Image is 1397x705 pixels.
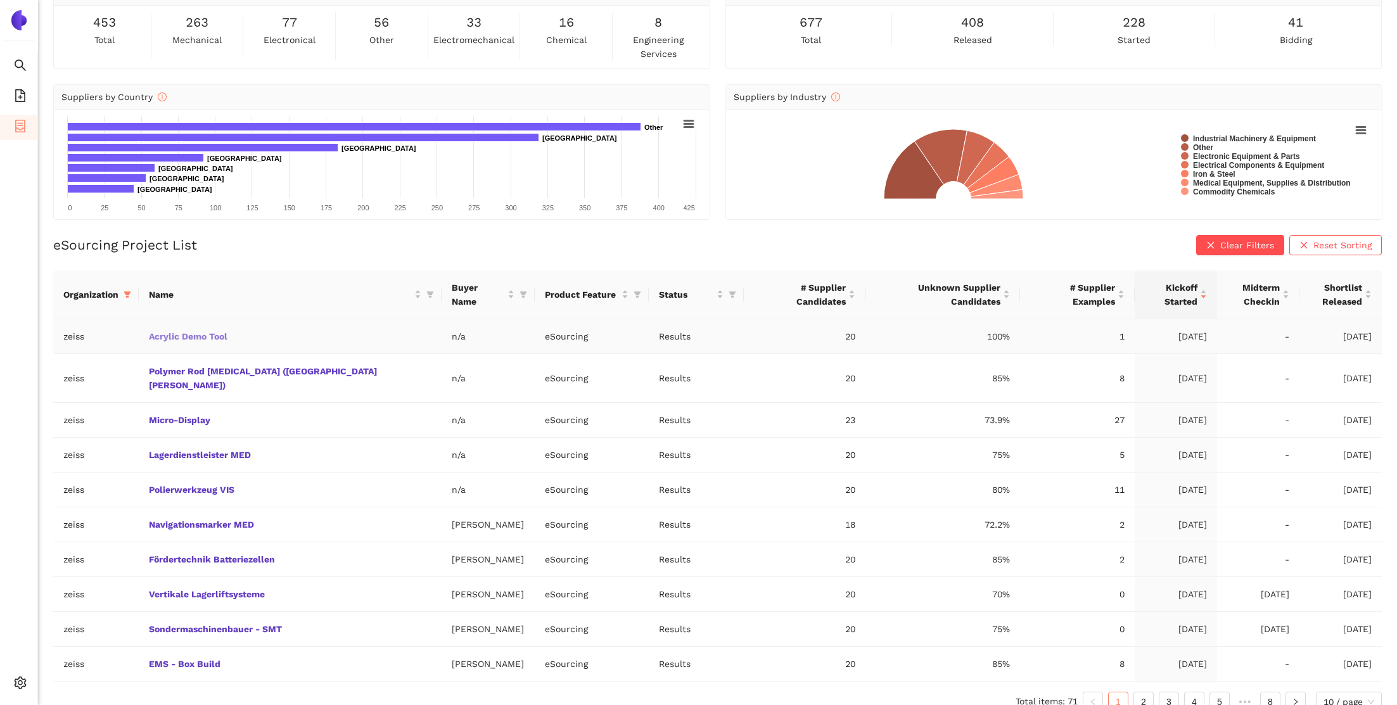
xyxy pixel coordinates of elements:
[542,134,617,142] text: [GEOGRAPHIC_DATA]
[1193,179,1351,187] text: Medical Equipment, Supplies & Distribution
[1299,270,1382,319] th: this column's title is Shortlist Released,this column is sortable
[284,204,295,212] text: 150
[616,204,627,212] text: 375
[175,204,182,212] text: 75
[744,473,865,507] td: 20
[542,204,554,212] text: 325
[644,124,663,131] text: Other
[1217,542,1299,577] td: -
[121,285,134,304] span: filter
[1299,473,1382,507] td: [DATE]
[1030,281,1115,308] span: # Supplier Examples
[744,354,865,403] td: 20
[546,33,587,47] span: chemical
[374,13,389,32] span: 56
[1217,270,1299,319] th: this column's title is Midterm Checkin,this column is sortable
[1020,577,1135,612] td: 0
[1193,152,1300,161] text: Electronic Equipment & Parts
[442,647,535,682] td: [PERSON_NAME]
[865,319,1020,354] td: 100%
[139,270,442,319] th: this column's title is Name,this column is sortable
[1217,507,1299,542] td: -
[1135,507,1217,542] td: [DATE]
[1020,403,1135,438] td: 27
[1123,13,1145,32] span: 228
[800,13,822,32] span: 677
[53,319,139,354] td: zeiss
[53,507,139,542] td: zeiss
[535,270,649,319] th: this column's title is Product Feature,this column is sortable
[442,612,535,647] td: [PERSON_NAME]
[1193,143,1213,152] text: Other
[53,542,139,577] td: zeiss
[1313,238,1372,252] span: Reset Sorting
[1135,647,1217,682] td: [DATE]
[1135,438,1217,473] td: [DATE]
[865,542,1020,577] td: 85%
[865,612,1020,647] td: 75%
[93,13,116,32] span: 453
[517,278,530,311] span: filter
[520,291,527,298] span: filter
[431,204,443,212] text: 250
[282,13,297,32] span: 77
[137,186,212,193] text: [GEOGRAPHIC_DATA]
[1217,438,1299,473] td: -
[1135,319,1217,354] td: [DATE]
[150,175,224,182] text: [GEOGRAPHIC_DATA]
[53,354,139,403] td: zeiss
[246,204,258,212] text: 125
[865,354,1020,403] td: 85%
[63,288,118,302] span: Organization
[442,577,535,612] td: [PERSON_NAME]
[442,354,535,403] td: n/a
[1020,507,1135,542] td: 2
[1206,241,1215,251] span: close
[426,291,434,298] span: filter
[865,438,1020,473] td: 75%
[1020,612,1135,647] td: 0
[1193,170,1235,179] text: Iron & Steel
[801,33,821,47] span: total
[442,319,535,354] td: n/a
[1280,33,1312,47] span: bidding
[1299,354,1382,403] td: [DATE]
[653,204,665,212] text: 400
[442,507,535,542] td: [PERSON_NAME]
[394,204,405,212] text: 225
[433,33,514,47] span: electromechanical
[535,647,649,682] td: eSourcing
[1193,187,1275,196] text: Commodity Chemicals
[649,473,744,507] td: Results
[1193,134,1316,143] text: Industrial Machinery & Equipment
[14,115,27,141] span: container
[535,612,649,647] td: eSourcing
[442,473,535,507] td: n/a
[634,291,641,298] span: filter
[545,288,619,302] span: Product Feature
[369,33,394,47] span: other
[341,144,416,152] text: [GEOGRAPHIC_DATA]
[53,647,139,682] td: zeiss
[649,438,744,473] td: Results
[1135,403,1217,438] td: [DATE]
[94,33,115,47] span: total
[357,204,369,212] text: 200
[1299,438,1382,473] td: [DATE]
[14,85,27,110] span: file-add
[1299,241,1308,251] span: close
[442,542,535,577] td: [PERSON_NAME]
[1118,33,1151,47] span: started
[452,281,505,308] span: Buyer Name
[831,92,840,101] span: info-circle
[1299,542,1382,577] td: [DATE]
[1299,612,1382,647] td: [DATE]
[1196,235,1284,255] button: closeClear Filters
[744,507,865,542] td: 18
[535,507,649,542] td: eSourcing
[68,204,72,212] text: 0
[207,155,282,162] text: [GEOGRAPHIC_DATA]
[744,270,865,319] th: this column's title is # Supplier Candidates,this column is sortable
[726,285,739,304] span: filter
[535,577,649,612] td: eSourcing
